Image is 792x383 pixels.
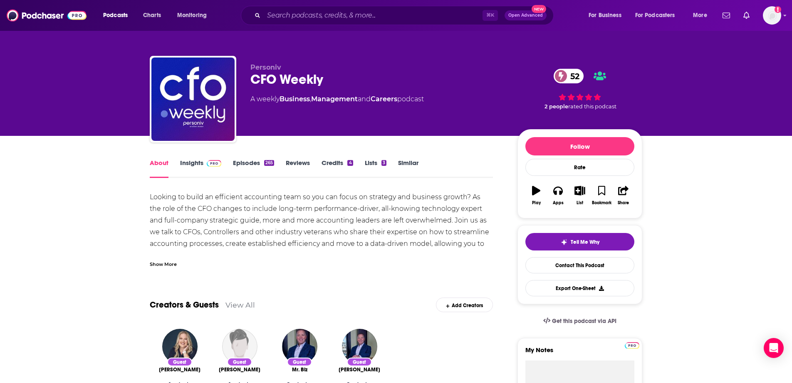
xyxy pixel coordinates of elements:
a: Business [280,95,310,103]
div: A weekly podcast [250,94,424,104]
span: Logged in as systemsteam [763,6,781,25]
span: Open Advanced [508,13,543,18]
div: Apps [553,200,564,205]
a: Show notifications dropdown [740,8,753,23]
a: Mr. Biz [292,366,307,373]
img: Podchaser - Follow, Share and Rate Podcasts [7,8,87,23]
a: Charts [138,9,166,22]
a: Danielle Hendon [159,366,200,373]
img: Ken Wentworth [342,329,377,364]
div: Guest [227,358,252,366]
a: Get this podcast via API [537,311,623,331]
a: InsightsPodchaser Pro [180,159,221,178]
img: Danielle Hendon [162,329,198,364]
span: 2 people [544,103,568,110]
button: Export One-Sheet [525,280,634,296]
div: 4 [347,160,353,166]
button: open menu [171,9,218,22]
span: [PERSON_NAME] [219,366,260,373]
button: Show profile menu [763,6,781,25]
img: Podchaser Pro [207,160,221,167]
div: Open Intercom Messenger [764,338,784,358]
span: ⌘ K [483,10,498,21]
div: Looking to build an efficient accounting team so you can focus on strategy and business growth? A... [150,191,493,320]
div: List [577,200,583,205]
span: [PERSON_NAME] [159,366,200,373]
a: Episodes265 [233,159,274,178]
img: Mr. Biz [282,329,317,364]
div: 265 [264,160,274,166]
span: Charts [143,10,161,21]
a: Ben Taylor [219,366,260,373]
a: Ken Wentworth [339,366,380,373]
div: Bookmark [592,200,611,205]
svg: Add a profile image [775,6,781,13]
span: Get this podcast via API [552,318,616,325]
div: Guest [287,358,312,366]
a: Similar [398,159,418,178]
span: and [358,95,371,103]
a: Lists3 [365,159,386,178]
span: Personiv [250,63,281,71]
span: Podcasts [103,10,128,21]
div: 3 [381,160,386,166]
button: open menu [583,9,632,22]
span: [PERSON_NAME] [339,366,380,373]
img: tell me why sparkle [561,239,567,245]
div: Add Creators [436,298,493,312]
span: More [693,10,707,21]
a: 52 [554,69,584,83]
img: Ben Taylor [222,329,257,364]
div: Play [532,200,541,205]
span: New [532,5,547,13]
span: For Podcasters [635,10,675,21]
a: Management [311,95,358,103]
span: rated this podcast [568,103,616,110]
button: Bookmark [591,180,612,210]
button: Play [525,180,547,210]
div: Rate [525,159,634,176]
span: Monitoring [177,10,207,21]
div: Search podcasts, credits, & more... [249,6,562,25]
a: About [150,159,168,178]
button: Share [613,180,634,210]
button: Open AdvancedNew [505,10,547,20]
a: Contact This Podcast [525,257,634,273]
div: Share [618,200,629,205]
img: CFO Weekly [151,58,235,141]
input: Search podcasts, credits, & more... [264,9,483,22]
img: Podchaser Pro [625,342,639,349]
button: Follow [525,137,634,155]
span: 52 [562,69,584,83]
a: Credits4 [322,159,353,178]
a: View All [225,300,255,309]
div: 52 2 peoplerated this podcast [517,63,642,115]
button: open menu [97,9,139,22]
a: Show notifications dropdown [719,8,733,23]
span: Tell Me Why [571,239,599,245]
button: List [569,180,591,210]
div: Guest [347,358,372,366]
img: User Profile [763,6,781,25]
a: Careers [371,95,397,103]
div: Guest [167,358,192,366]
a: Reviews [286,159,310,178]
span: , [310,95,311,103]
span: For Business [589,10,621,21]
a: Pro website [625,341,639,349]
button: Apps [547,180,569,210]
button: open menu [687,9,718,22]
a: Creators & Guests [150,300,219,310]
label: My Notes [525,346,634,360]
button: tell me why sparkleTell Me Why [525,233,634,250]
button: open menu [630,9,687,22]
